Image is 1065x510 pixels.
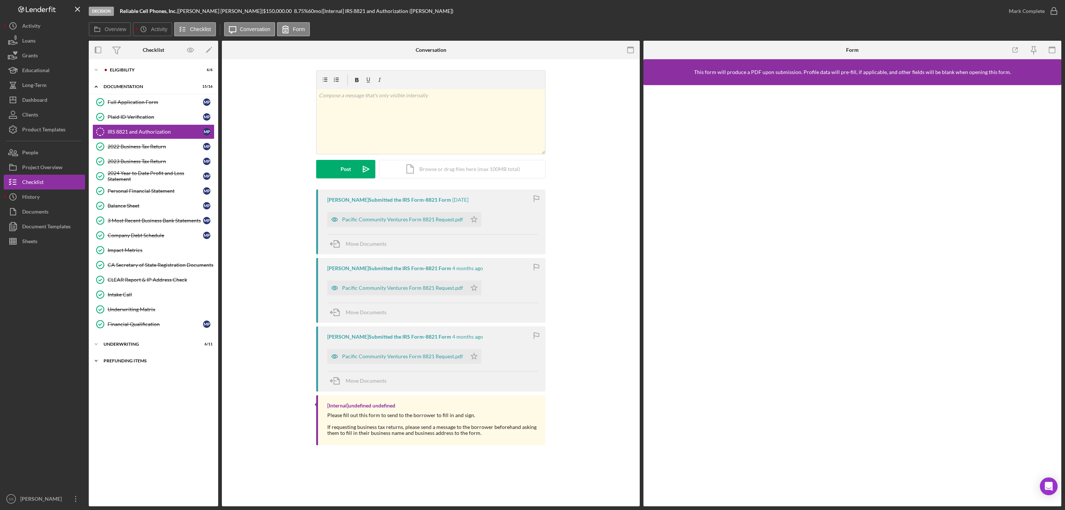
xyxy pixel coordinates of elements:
div: Company Debt Schedule [108,232,203,238]
div: Underwriting [104,342,194,346]
div: [Internal] undefined undefined [327,403,395,409]
div: 8.75 % [294,8,308,14]
button: Overview [89,22,131,36]
span: Move Documents [346,378,386,384]
div: Eligibility [110,68,194,72]
a: Full Application FormMP [92,95,214,110]
a: Company Debt ScheduleMP [92,228,214,243]
time: 2025-05-14 01:38 [452,265,483,271]
div: $150,000.00 [263,8,294,14]
div: Prefunding Items [104,359,209,363]
div: M P [203,202,210,209]
button: Checklist [174,22,216,36]
a: Impact Metrics [92,243,214,258]
button: Conversation [224,22,275,36]
a: IRS 8821 and AuthorizationMP [92,124,214,139]
div: | [Internal] IRS 8821 and Authorization ([PERSON_NAME]) [321,8,453,14]
a: 2024 Year to Date Profit and Loss StatementMP [92,169,214,184]
div: M P [203,113,210,121]
button: Move Documents [327,372,394,390]
button: Pacific Community Ventures Form 8821 Request.pdf [327,349,481,364]
div: [PERSON_NAME] Submitted the IRS Form-8821 Form [327,197,451,203]
div: [PERSON_NAME] [18,491,67,508]
label: Activity [151,26,167,32]
div: | [120,8,178,14]
div: M P [203,217,210,224]
span: Move Documents [346,241,386,247]
time: 2025-05-19 22:33 [452,197,469,203]
a: 2022 Business Tax ReturnMP [92,139,214,154]
div: [PERSON_NAME] Submitted the IRS Form-8821 Form [327,334,451,340]
time: 2025-05-14 01:34 [452,334,483,340]
button: Move Documents [327,303,394,322]
span: Move Documents [346,309,386,315]
div: Please fill out this form to send to the borrower to fill in and sign. If requesting business tax... [327,412,538,436]
div: 60 mo [308,8,321,14]
div: Plaid ID Verification [108,114,203,120]
div: CLEAR Report & IP Address Check [108,277,214,283]
div: Conversation [416,47,446,53]
a: CLEAR Report & IP Address Check [92,272,214,287]
div: M P [203,98,210,106]
div: 6 / 11 [199,342,213,346]
div: M P [203,187,210,195]
div: Pacific Community Ventures Form 8821 Request.pdf [342,217,463,222]
div: 3 Most Recent Business Bank Statements [108,218,203,224]
a: 3 Most Recent Business Bank StatementsMP [92,213,214,228]
a: Underwriting Matrix [92,302,214,317]
div: Checklist [143,47,164,53]
div: Form [846,47,859,53]
div: Impact Metrics [108,247,214,253]
button: Move Documents [327,235,394,253]
div: Pacific Community Ventures Form 8821 Request.pdf [342,353,463,359]
div: M P [203,128,210,135]
div: 2023 Business Tax Return [108,158,203,164]
div: M P [203,172,210,180]
div: This form will produce a PDF upon submission. Profile data will pre-fill, if applicable, and othe... [694,69,1011,75]
div: Balance Sheet [108,203,203,209]
div: M P [203,321,210,328]
div: 2024 Year to Date Profit and Loss Statement [108,170,203,182]
div: Intake Call [108,292,214,298]
label: Conversation [240,26,271,32]
div: Post [341,160,351,178]
a: Intake Call [92,287,214,302]
div: 2022 Business Tax Return [108,144,203,150]
label: Checklist [190,26,211,32]
a: Financial QualificationMP [92,317,214,332]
